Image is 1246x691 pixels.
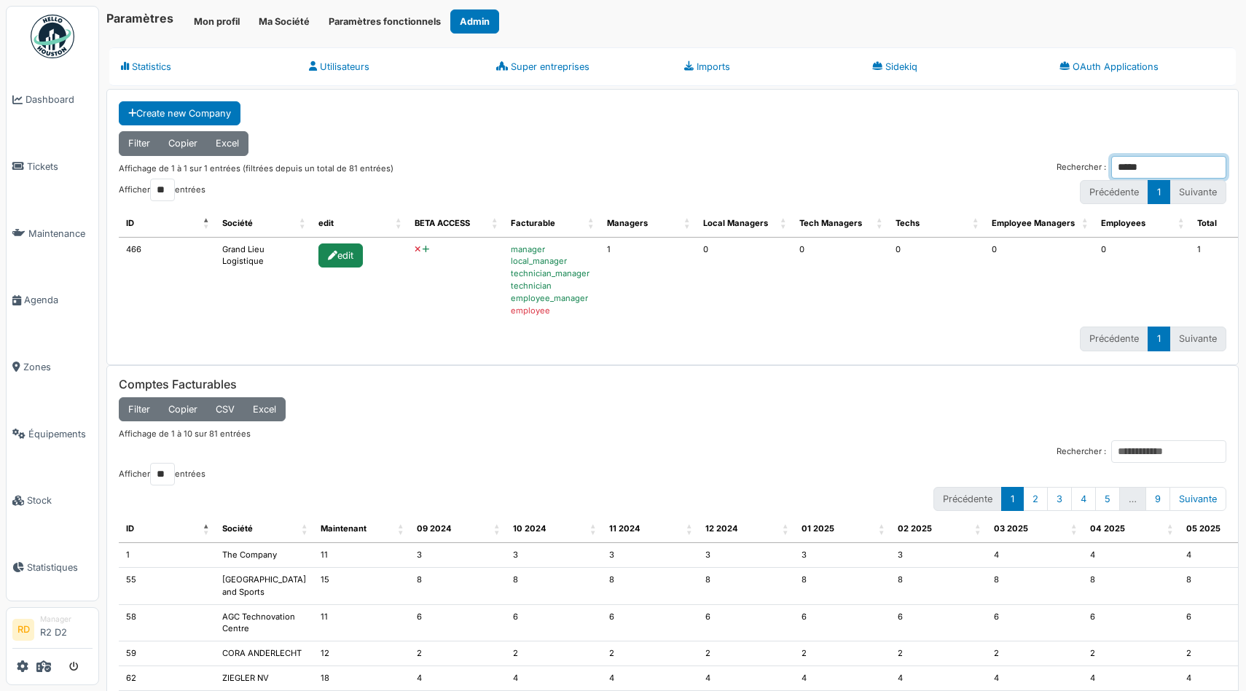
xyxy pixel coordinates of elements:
[249,9,319,34] button: Ma Société
[410,605,506,642] td: 6
[987,641,1083,666] td: 2
[1057,440,1226,463] label: Rechercher :
[106,12,173,26] h6: Paramètres
[215,515,313,543] th: Société : activer pour trier la colonne par ordre croissant
[987,543,1083,568] td: 4
[7,467,98,534] a: Stock
[792,238,888,323] td: 0
[987,515,1083,543] th: 03 2025 : activer pour trier la colonne par ordre croissant
[1094,210,1190,238] th: Employees : activer pour trier la colonne par ordre croissant
[602,605,698,642] td: 6
[119,605,215,642] td: 58
[313,568,410,605] td: 15
[1083,666,1179,691] td: 4
[319,9,450,34] button: Paramètres fonctionnels
[703,218,768,228] span: translation missing: fr.user.local_managers
[1145,487,1170,511] a: 9
[890,568,987,605] td: 8
[27,493,93,507] span: Stock
[26,93,93,106] span: Dashboard
[119,238,215,323] td: 466
[128,138,150,149] span: Filter
[511,280,592,292] div: technician
[1083,605,1179,642] td: 6
[206,397,244,421] button: CSV
[450,9,499,34] a: Admin
[215,238,311,323] td: Grand Lieu Logistique
[896,218,920,228] span: translation missing: fr.user.techs
[1169,487,1226,511] a: Suivante
[28,227,93,241] span: Maintenance
[992,218,1075,228] span: translation missing: fr.user.employee_managers
[215,666,313,691] td: ZIEGLER NV
[12,614,93,649] a: RD ManagerR2 D2
[794,641,890,666] td: 2
[1071,487,1096,511] a: 4
[1094,238,1190,323] td: 0
[216,138,239,149] span: Excel
[215,543,313,568] td: The Company
[1111,440,1226,463] input: Rechercher :
[602,515,698,543] th: 11 2024 : activer pour trier la colonne par ordre croissant
[792,210,888,238] th: Tech Managers : activer pour trier la colonne par ordre croissant
[794,568,890,605] td: 8
[794,515,890,543] th: 01 2025 : activer pour trier la colonne par ordre croissant
[313,641,410,666] td: 12
[987,568,1083,605] td: 8
[206,131,248,155] button: Excel
[1083,543,1179,568] td: 4
[698,515,794,543] th: 12 2024 : activer pour trier la colonne par ordre croissant
[215,605,313,642] td: AGC Technovation Centre
[1095,487,1120,511] a: 5
[890,641,987,666] td: 2
[119,156,393,179] div: Affichage de 1 à 1 sur 1 entrées (filtrées depuis un total de 81 entrées)
[243,397,286,421] button: Excel
[24,293,93,307] span: Agenda
[410,666,506,691] td: 4
[1148,327,1170,351] a: 1
[313,666,410,691] td: 18
[698,543,794,568] td: 3
[861,47,1049,86] a: Sidekiq
[410,641,506,666] td: 2
[410,568,506,605] td: 8
[987,605,1083,642] td: 6
[150,463,175,485] select: Afficherentrées
[311,210,407,238] th: edit : activer pour trier la colonne par ordre croissant
[150,179,175,201] select: Afficherentrées
[888,210,984,238] th: Techs : activer pour trier la colonne par ordre croissant
[984,238,1094,323] td: 0
[1148,180,1170,204] a: 1
[215,641,313,666] td: CORA ANDERLECHT
[7,133,98,200] a: Tickets
[7,534,98,601] a: Statistiques
[40,614,93,645] li: R2 D2
[673,47,861,86] a: Imports
[7,400,98,467] a: Équipements
[987,666,1083,691] td: 4
[40,614,93,625] div: Manager
[600,238,696,323] td: 1
[1047,487,1072,511] a: 3
[119,131,160,155] button: Filter
[799,218,862,228] span: translation missing: fr.user.tech_managers
[318,249,366,259] a: edit
[506,515,602,543] th: 10 2024 : activer pour trier la colonne par ordre croissant
[7,267,98,334] a: Agenda
[407,210,504,238] th: BETA ACCESS : activer pour trier la colonne par ordre croissant
[119,543,215,568] td: 1
[696,210,792,238] th: Local Managers : activer pour trier la colonne par ordre croissant
[119,463,205,485] label: Afficher entrées
[184,9,249,34] a: Mon profil
[602,666,698,691] td: 4
[890,605,987,642] td: 6
[890,543,987,568] td: 3
[119,101,240,125] a: Create new Company
[119,515,215,543] th: ID : activer pour trier la colonne par ordre décroissant
[506,666,602,691] td: 4
[7,334,98,401] a: Zones
[410,515,506,543] th: 09 2024 : activer pour trier la colonne par ordre croissant
[119,397,160,421] button: Filter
